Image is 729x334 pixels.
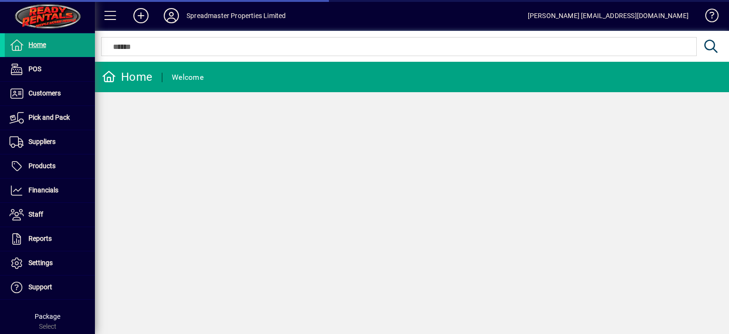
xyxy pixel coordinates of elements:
[28,235,52,242] span: Reports
[5,106,95,130] a: Pick and Pack
[28,283,52,291] span: Support
[5,203,95,227] a: Staff
[5,130,95,154] a: Suppliers
[528,8,689,23] div: [PERSON_NAME] [EMAIL_ADDRESS][DOMAIN_NAME]
[102,69,152,85] div: Home
[28,65,41,73] span: POS
[5,276,95,299] a: Support
[5,227,95,251] a: Reports
[156,7,187,24] button: Profile
[5,154,95,178] a: Products
[5,57,95,81] a: POS
[28,89,61,97] span: Customers
[172,70,204,85] div: Welcome
[28,162,56,170] span: Products
[28,138,56,145] span: Suppliers
[187,8,286,23] div: Spreadmaster Properties Limited
[5,179,95,202] a: Financials
[5,82,95,105] a: Customers
[126,7,156,24] button: Add
[28,259,53,267] span: Settings
[28,210,43,218] span: Staff
[28,114,70,121] span: Pick and Pack
[5,251,95,275] a: Settings
[28,186,58,194] span: Financials
[698,2,717,33] a: Knowledge Base
[28,41,46,48] span: Home
[35,313,60,320] span: Package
